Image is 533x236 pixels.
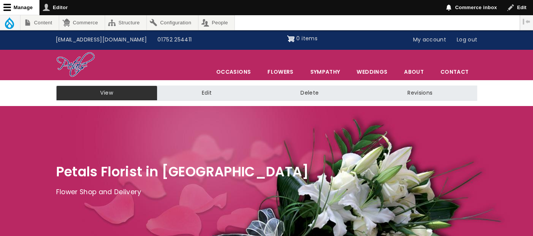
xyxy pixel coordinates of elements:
a: Revisions [363,86,477,101]
a: [EMAIL_ADDRESS][DOMAIN_NAME] [50,33,153,47]
a: Log out [451,33,483,47]
span: Weddings [349,64,395,80]
a: Commerce [59,15,104,30]
a: 01752 254411 [152,33,197,47]
a: Configuration [147,15,198,30]
a: Structure [105,15,146,30]
a: Delete [256,86,363,101]
span: Petals Florist in [GEOGRAPHIC_DATA] [56,162,309,181]
p: Flower Shop and Delivery [56,187,477,198]
a: Contact [432,64,476,80]
nav: Tabs [50,86,483,101]
span: 0 items [296,35,317,42]
a: Edit [157,86,256,101]
a: Flowers [259,64,301,80]
a: About [396,64,432,80]
a: People [198,15,235,30]
a: Content [20,15,59,30]
a: My account [408,33,452,47]
img: Shopping cart [287,33,295,45]
a: View [56,86,157,101]
img: Home [56,52,95,78]
button: Vertical orientation [520,15,533,28]
span: Occasions [208,64,259,80]
a: Sympathy [302,64,348,80]
a: Shopping cart 0 items [287,33,318,45]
